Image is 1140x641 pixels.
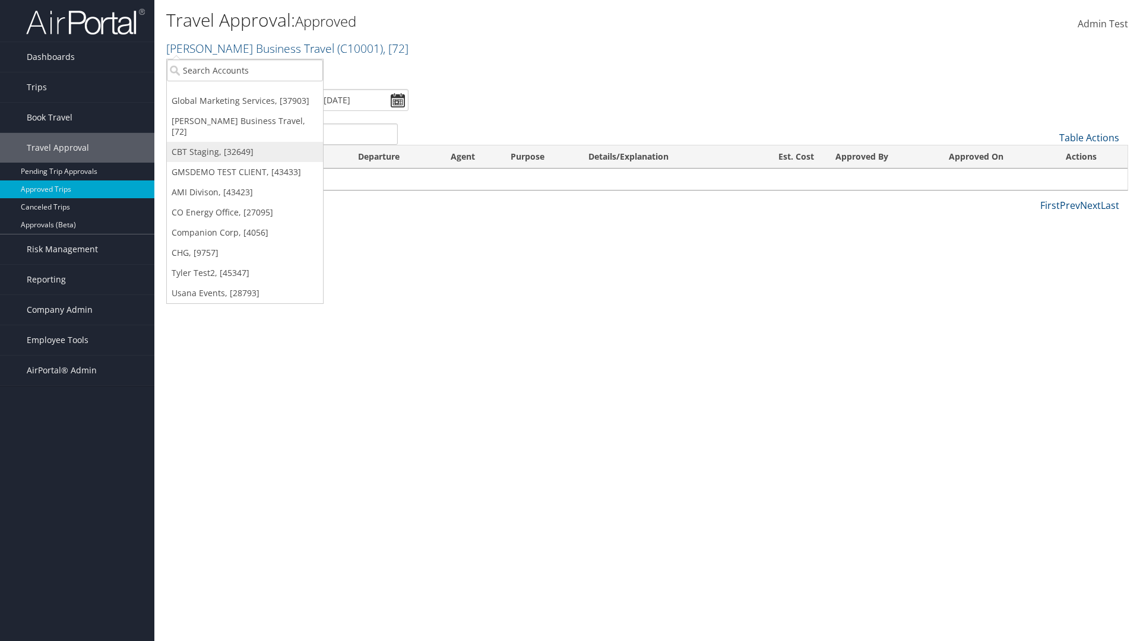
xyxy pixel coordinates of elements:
small: Approved [295,11,356,31]
a: First [1040,199,1060,212]
th: Actions [1055,145,1128,169]
a: GMSDEMO TEST CLIENT, [43433] [167,162,323,182]
th: Agent [440,145,500,169]
input: [DATE] - [DATE] [284,89,408,111]
a: Usana Events, [28793] [167,283,323,303]
span: , [ 72 ] [383,40,408,56]
span: Company Admin [27,295,93,325]
span: AirPortal® Admin [27,356,97,385]
span: Book Travel [27,103,72,132]
a: Table Actions [1059,131,1119,144]
a: [PERSON_NAME] Business Travel [166,40,408,56]
a: [PERSON_NAME] Business Travel, [72] [167,111,323,142]
th: Approved By: activate to sort column ascending [825,145,939,169]
span: Risk Management [27,234,98,264]
p: Filter: [166,62,807,78]
a: AMI Divison, [43423] [167,182,323,202]
a: Admin Test [1078,6,1128,43]
span: Travel Approval [27,133,89,163]
a: Tyler Test2, [45347] [167,263,323,283]
th: Departure: activate to sort column ascending [347,145,440,169]
td: No data available in table [167,169,1128,190]
a: Last [1101,199,1119,212]
h1: Travel Approval: [166,8,807,33]
a: CO Energy Office, [27095] [167,202,323,223]
span: Admin Test [1078,17,1128,30]
a: Companion Corp, [4056] [167,223,323,243]
span: Trips [27,72,47,102]
span: ( C10001 ) [337,40,383,56]
th: Est. Cost: activate to sort column ascending [743,145,825,169]
input: Search Accounts [167,59,323,81]
img: airportal-logo.png [26,8,145,36]
span: Employee Tools [27,325,88,355]
span: Reporting [27,265,66,294]
a: CBT Staging, [32649] [167,142,323,162]
a: Global Marketing Services, [37903] [167,91,323,111]
span: Dashboards [27,42,75,72]
a: Prev [1060,199,1080,212]
a: CHG, [9757] [167,243,323,263]
th: Purpose [500,145,577,169]
th: Details/Explanation [578,145,743,169]
a: Next [1080,199,1101,212]
th: Approved On: activate to sort column ascending [938,145,1055,169]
